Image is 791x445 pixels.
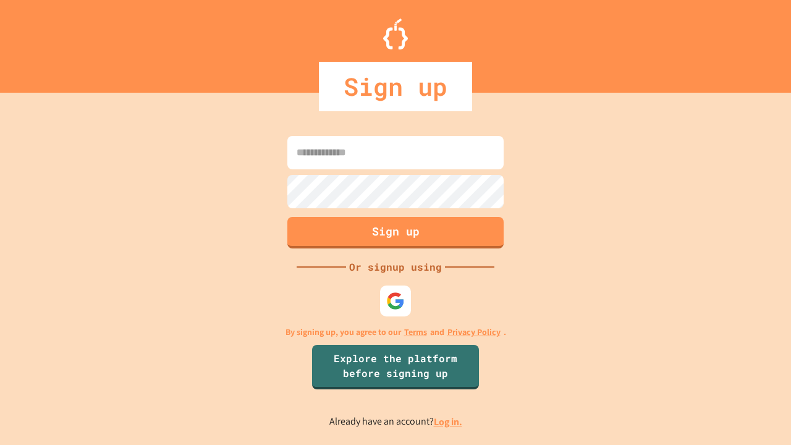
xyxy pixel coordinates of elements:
[447,326,501,339] a: Privacy Policy
[312,345,479,389] a: Explore the platform before signing up
[383,19,408,49] img: Logo.svg
[434,415,462,428] a: Log in.
[329,414,462,430] p: Already have an account?
[319,62,472,111] div: Sign up
[346,260,445,274] div: Or signup using
[287,217,504,248] button: Sign up
[286,326,506,339] p: By signing up, you agree to our and .
[688,342,779,394] iframe: chat widget
[739,396,779,433] iframe: chat widget
[404,326,427,339] a: Terms
[386,292,405,310] img: google-icon.svg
